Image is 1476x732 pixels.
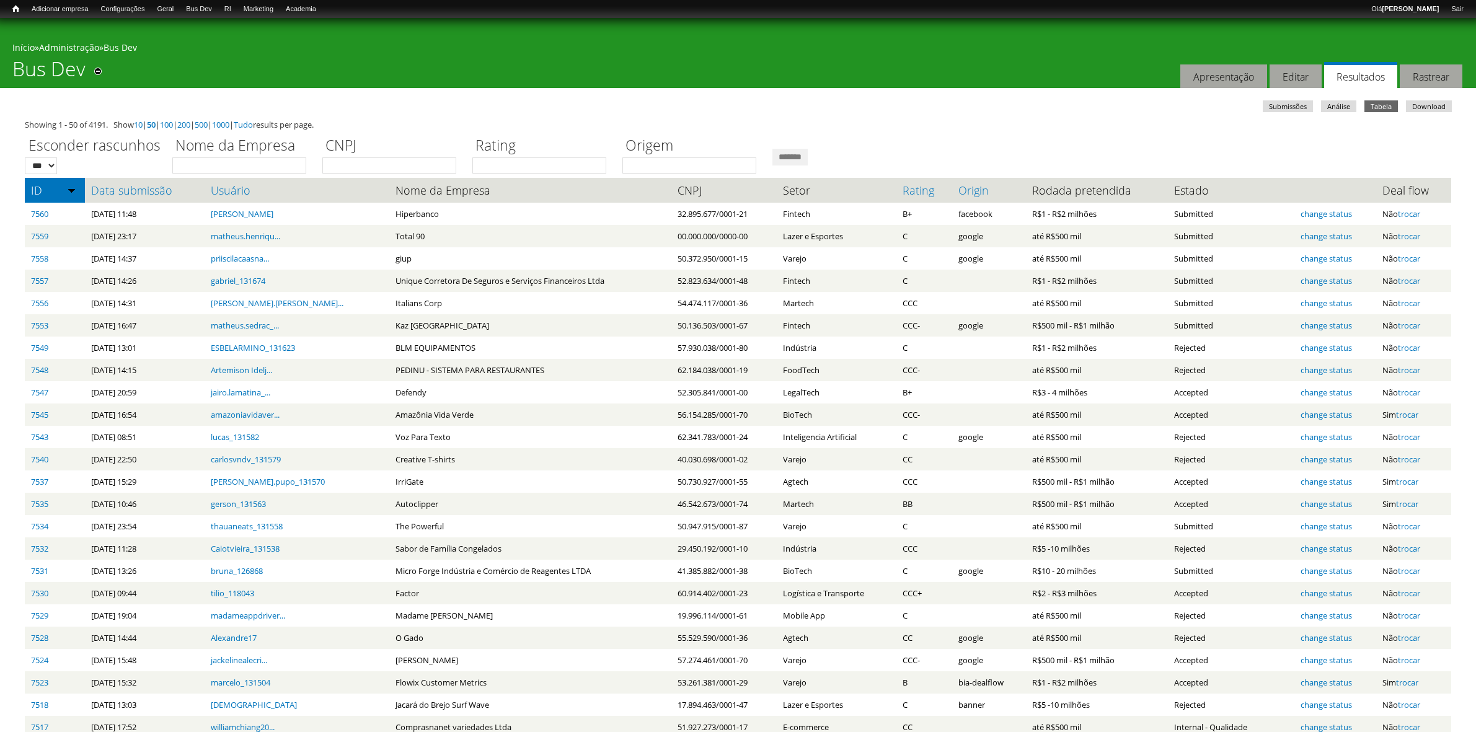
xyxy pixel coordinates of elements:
td: Submitted [1168,247,1294,270]
a: madameappdriver... [211,610,285,621]
td: [DATE] 09:44 [85,582,205,604]
a: change status [1301,253,1352,264]
td: CCC- [896,314,953,337]
a: Adicionar empresa [25,3,95,15]
td: [DATE] 23:17 [85,225,205,247]
a: 7559 [31,231,48,242]
td: Indústria [777,537,896,560]
a: gerson_131563 [211,498,266,509]
a: 7547 [31,387,48,398]
a: 7534 [31,521,48,532]
a: ESBELARMINO_131623 [211,342,295,353]
td: C [896,337,953,359]
td: [DATE] 14:37 [85,247,205,270]
td: CCC+ [896,582,953,604]
td: Sim [1376,671,1451,694]
a: 7545 [31,409,48,420]
td: C [896,515,953,537]
td: Lazer e Esportes [777,225,896,247]
td: [DATE] 15:29 [85,470,205,493]
a: Bus Dev [104,42,137,53]
a: [DEMOGRAPHIC_DATA] [211,699,297,710]
td: Fintech [777,314,896,337]
td: Não [1376,582,1451,604]
a: change status [1301,320,1352,331]
a: marcelo_131504 [211,677,270,688]
td: IrriGate [389,470,671,493]
td: Martech [777,493,896,515]
a: Configurações [95,3,151,15]
td: Accepted [1168,493,1294,515]
a: trocar [1398,588,1420,599]
td: até R$500 mil [1026,426,1169,448]
a: change status [1301,409,1352,420]
div: Showing 1 - 50 of 4191. Show | | | | | | results per page. [25,118,1451,131]
td: Rejected [1168,337,1294,359]
a: Academia [280,3,322,15]
a: 10 [134,119,143,130]
a: trocar [1398,699,1420,710]
td: BioTech [777,403,896,426]
label: Rating [472,135,614,157]
a: change status [1301,498,1352,509]
a: 500 [195,119,208,130]
td: Hiperbanco [389,203,671,225]
td: R$5 -10 milhões [1026,537,1169,560]
a: trocar [1398,387,1420,398]
a: change status [1301,231,1352,242]
a: amazoniavidaver... [211,409,280,420]
a: 7558 [31,253,48,264]
td: Não [1376,292,1451,314]
a: trocar [1398,521,1420,532]
td: Creative T-shirts [389,448,671,470]
a: 7532 [31,543,48,554]
a: Download [1406,100,1452,112]
td: Unique Corretora De Seguros e Serviços Financeiros Ltda [389,270,671,292]
td: Micro Forge Indústria e Comércio de Reagentes LTDA [389,560,671,582]
td: [DATE] 14:26 [85,270,205,292]
a: 7560 [31,208,48,219]
td: Rejected [1168,448,1294,470]
td: Submitted [1168,314,1294,337]
td: R$500 mil - R$1 milhão [1026,470,1169,493]
td: facebook [952,203,1026,225]
td: The Powerful [389,515,671,537]
td: Não [1376,627,1451,649]
td: 50.947.915/0001-87 [671,515,777,537]
a: trocar [1396,677,1418,688]
td: Agtech [777,470,896,493]
img: ordem crescente [68,186,76,194]
td: C [896,426,953,448]
a: Sair [1445,3,1470,15]
a: 7543 [31,431,48,443]
td: B+ [896,203,953,225]
td: BioTech [777,560,896,582]
td: Não [1376,448,1451,470]
a: 7518 [31,699,48,710]
td: Não [1376,247,1451,270]
td: 62.341.783/0001-24 [671,426,777,448]
td: google [952,314,1026,337]
a: Geral [151,3,180,15]
td: Voz Para Texto [389,426,671,448]
a: Marketing [237,3,280,15]
a: Rastrear [1400,64,1462,89]
strong: [PERSON_NAME] [1382,5,1439,12]
td: [DATE] 16:47 [85,314,205,337]
a: [PERSON_NAME] [211,208,273,219]
td: Não [1376,649,1451,671]
td: 57.930.038/0001-80 [671,337,777,359]
a: 7537 [31,476,48,487]
td: Sim [1376,493,1451,515]
td: 62.184.038/0001-19 [671,359,777,381]
a: 7528 [31,632,48,643]
a: change status [1301,543,1352,554]
label: Origem [622,135,764,157]
a: trocar [1398,565,1420,576]
label: Esconder rascunhos [25,135,164,157]
a: priiscilacaasna... [211,253,269,264]
a: bruna_126868 [211,565,263,576]
a: change status [1301,275,1352,286]
th: Estado [1168,178,1294,203]
td: R$1 - R$2 milhões [1026,203,1169,225]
